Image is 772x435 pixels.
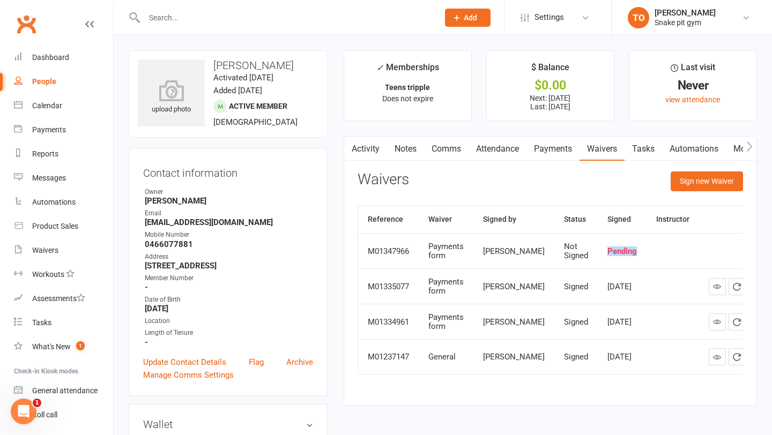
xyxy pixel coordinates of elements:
[213,73,273,82] time: Activated [DATE]
[13,11,40,37] a: Clubworx
[496,94,604,111] p: Next: [DATE] Last: [DATE]
[145,196,313,206] strong: [PERSON_NAME]
[143,163,313,179] h3: Contact information
[213,86,262,95] time: Added [DATE]
[14,166,113,190] a: Messages
[607,282,637,291] div: [DATE]
[14,214,113,238] a: Product Sales
[607,352,637,362] div: [DATE]
[14,403,113,427] a: Roll call
[580,137,625,161] a: Waivers
[554,206,598,233] th: Status
[229,102,287,110] span: Active member
[473,206,554,233] th: Signed by
[145,217,313,227] strong: [EMAIL_ADDRESS][DOMAIN_NAME]
[32,149,58,158] div: Reports
[14,70,113,94] a: People
[385,83,430,92] strong: Teens tripple
[145,230,313,240] div: Mobile Number
[483,247,545,256] div: [PERSON_NAME]
[14,46,113,70] a: Dashboard
[138,80,205,115] div: upload photo
[32,77,56,86] div: People
[665,95,720,104] a: view attendance
[145,261,313,271] strong: [STREET_ADDRESS]
[671,171,743,191] button: Sign new Waiver
[483,352,545,362] div: [PERSON_NAME]
[535,5,564,29] span: Settings
[32,53,69,62] div: Dashboard
[145,208,313,219] div: Email
[358,171,409,188] h3: Waivers
[564,242,588,260] div: Not Signed
[14,262,113,287] a: Workouts
[138,59,318,71] h3: [PERSON_NAME]
[32,318,51,327] div: Tasks
[424,137,469,161] a: Comms
[382,94,433,103] span: Does not expire
[249,356,264,369] a: Flag
[628,7,649,28] div: TO
[428,242,464,260] div: Payments form
[145,316,313,326] div: Location
[655,8,716,18] div: [PERSON_NAME]
[143,369,234,381] a: Manage Comms Settings
[32,386,98,395] div: General attendance
[11,399,36,424] iframe: Intercom live chat
[145,295,313,305] div: Date of Birth
[639,80,747,91] div: Never
[76,341,85,350] span: 1
[14,190,113,214] a: Automations
[376,61,439,80] div: Memberships
[14,287,113,311] a: Assessments
[14,379,113,403] a: General attendance kiosk mode
[607,318,637,327] div: [DATE]
[428,352,464,362] div: General
[145,304,313,313] strong: [DATE]
[14,142,113,166] a: Reports
[564,318,588,327] div: Signed
[428,277,464,295] div: Payments form
[368,247,409,256] div: M01347966
[526,137,580,161] a: Payments
[32,246,58,254] div: Waivers
[483,282,545,291] div: [PERSON_NAME]
[213,117,298,127] span: [DEMOGRAPHIC_DATA]
[145,239,313,249] strong: 0466077881
[32,342,71,351] div: What's New
[625,137,662,161] a: Tasks
[387,137,424,161] a: Notes
[598,206,647,233] th: Signed
[32,294,85,303] div: Assessments
[32,101,62,110] div: Calendar
[145,337,313,347] strong: -
[143,418,313,430] h3: Wallet
[647,206,699,233] th: Instructor
[32,174,66,182] div: Messages
[358,206,419,233] th: Reference
[445,9,491,27] button: Add
[145,273,313,283] div: Member Number
[32,270,64,279] div: Workouts
[32,125,66,134] div: Payments
[671,61,715,80] div: Last visit
[32,222,78,230] div: Product Sales
[419,206,473,233] th: Waiver
[143,356,226,369] a: Update Contact Details
[14,335,113,359] a: What's New1
[368,318,409,327] div: M01334961
[344,137,387,161] a: Activity
[145,252,313,262] div: Address
[531,61,569,80] div: $ Balance
[469,137,526,161] a: Attendance
[14,118,113,142] a: Payments
[368,352,409,362] div: M01237147
[662,137,726,161] a: Automations
[14,311,113,335] a: Tasks
[286,356,313,369] a: Archive
[14,94,113,118] a: Calendar
[145,187,313,197] div: Owner
[376,63,383,73] i: ✓
[145,282,313,292] strong: -
[607,247,637,256] div: Pending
